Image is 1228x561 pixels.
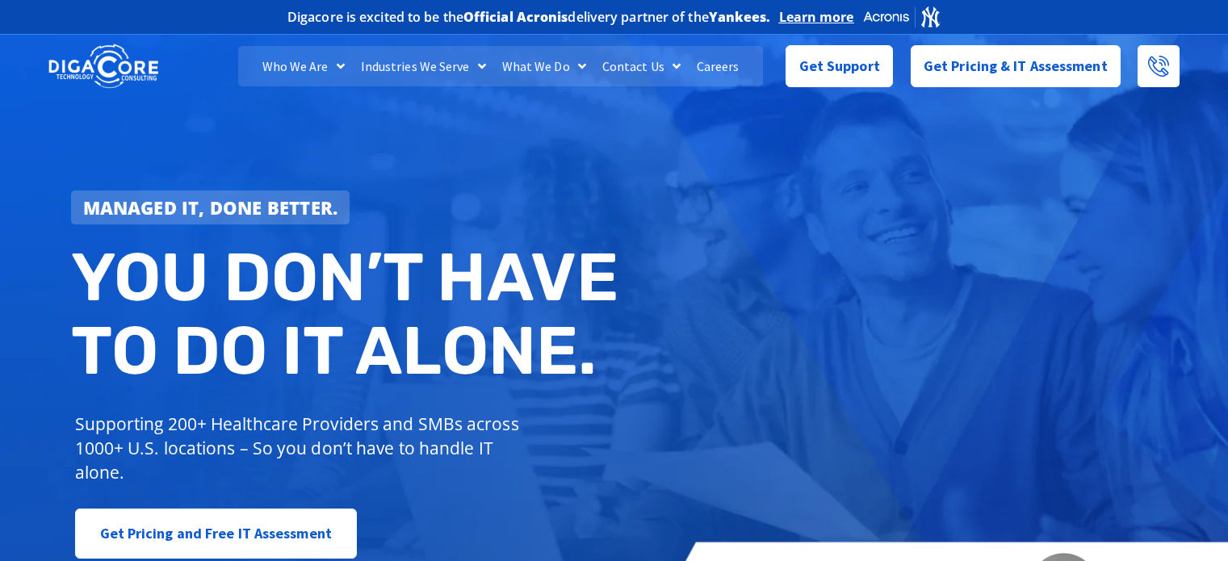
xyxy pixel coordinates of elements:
[594,46,689,86] a: Contact Us
[862,5,941,28] img: Acronis
[71,241,627,388] h2: You don’t have to do IT alone.
[75,509,357,559] a: Get Pricing and Free IT Assessment
[254,46,353,86] a: Who We Are
[689,46,748,86] a: Careers
[709,8,771,26] b: Yankees.
[83,195,338,220] strong: Managed IT, done better.
[799,50,880,82] span: Get Support
[100,517,332,550] span: Get Pricing and Free IT Assessment
[75,412,526,484] p: Supporting 200+ Healthcare Providers and SMBs across 1000+ U.S. locations – So you don’t have to ...
[287,10,771,23] h2: Digacore is excited to be the delivery partner of the
[353,46,494,86] a: Industries We Serve
[924,50,1108,82] span: Get Pricing & IT Assessment
[911,45,1121,87] a: Get Pricing & IT Assessment
[238,46,763,86] nav: Menu
[48,43,158,90] img: DigaCore Technology Consulting
[779,9,854,25] a: Learn more
[494,46,594,86] a: What We Do
[71,190,350,224] a: Managed IT, done better.
[786,45,893,87] a: Get Support
[463,8,568,26] b: Official Acronis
